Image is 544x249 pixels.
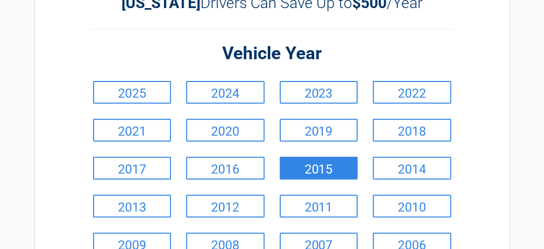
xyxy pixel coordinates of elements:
a: 2021 [93,119,172,142]
a: 2010 [373,195,451,218]
a: 2020 [186,119,265,142]
a: 2011 [280,195,358,218]
a: 2024 [186,81,265,104]
a: 2013 [93,195,172,218]
a: 2014 [373,157,451,180]
a: 2025 [93,81,172,104]
h2: Vehicle Year [91,42,454,66]
a: 2018 [373,119,451,142]
a: 2015 [280,157,358,180]
a: 2016 [186,157,265,180]
a: 2012 [186,195,265,218]
a: 2023 [280,81,358,104]
a: 2017 [93,157,172,180]
a: 2022 [373,81,451,104]
a: 2019 [280,119,358,142]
